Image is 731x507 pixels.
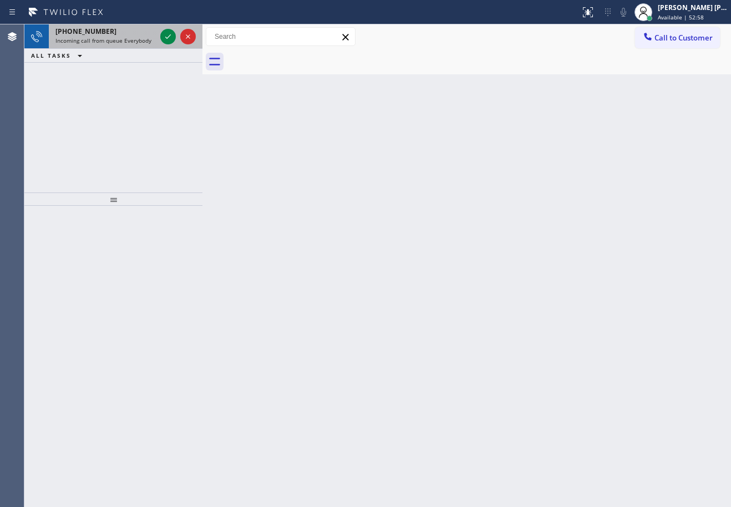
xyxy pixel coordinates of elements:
span: [PHONE_NUMBER] [55,27,116,36]
span: Available | 52:58 [658,13,704,21]
button: Reject [180,29,196,44]
span: Call to Customer [654,33,713,43]
div: [PERSON_NAME] [PERSON_NAME] Dahil [658,3,728,12]
input: Search [206,28,355,45]
button: Mute [616,4,631,20]
button: ALL TASKS [24,49,93,62]
span: Incoming call from queue Everybody [55,37,151,44]
button: Accept [160,29,176,44]
button: Call to Customer [635,27,720,48]
span: ALL TASKS [31,52,71,59]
